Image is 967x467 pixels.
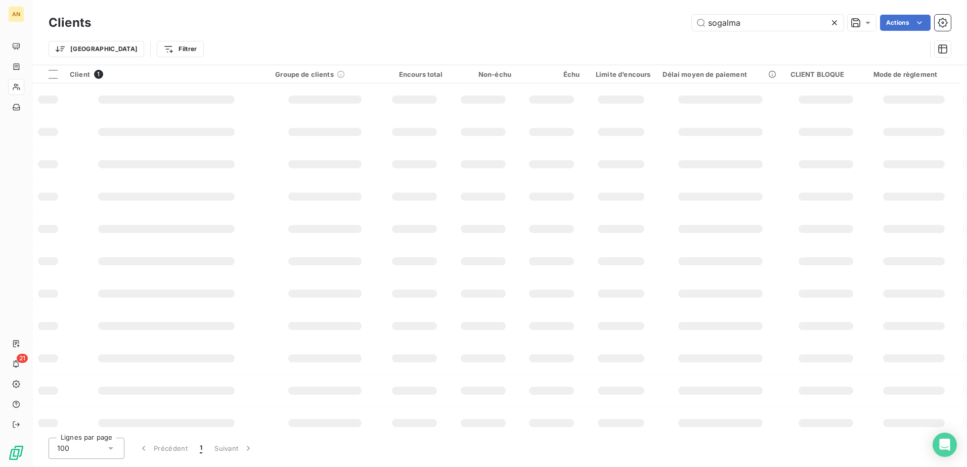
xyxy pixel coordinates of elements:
[933,433,957,457] div: Open Intercom Messenger
[790,70,861,78] div: CLIENT BLOQUE
[70,70,90,78] span: Client
[157,41,203,57] button: Filtrer
[275,70,334,78] span: Groupe de clients
[94,70,103,79] span: 1
[194,438,208,459] button: 1
[523,70,580,78] div: Échu
[692,15,844,31] input: Rechercher
[455,70,511,78] div: Non-échu
[8,6,24,22] div: AN
[873,70,955,78] div: Mode de règlement
[386,70,443,78] div: Encours total
[133,438,194,459] button: Précédent
[8,445,24,461] img: Logo LeanPay
[208,438,259,459] button: Suivant
[17,354,28,363] span: 21
[880,15,931,31] button: Actions
[57,443,69,453] span: 100
[592,70,650,78] div: Limite d’encours
[49,41,144,57] button: [GEOGRAPHIC_DATA]
[49,14,91,32] h3: Clients
[663,70,778,78] div: Délai moyen de paiement
[200,443,202,453] span: 1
